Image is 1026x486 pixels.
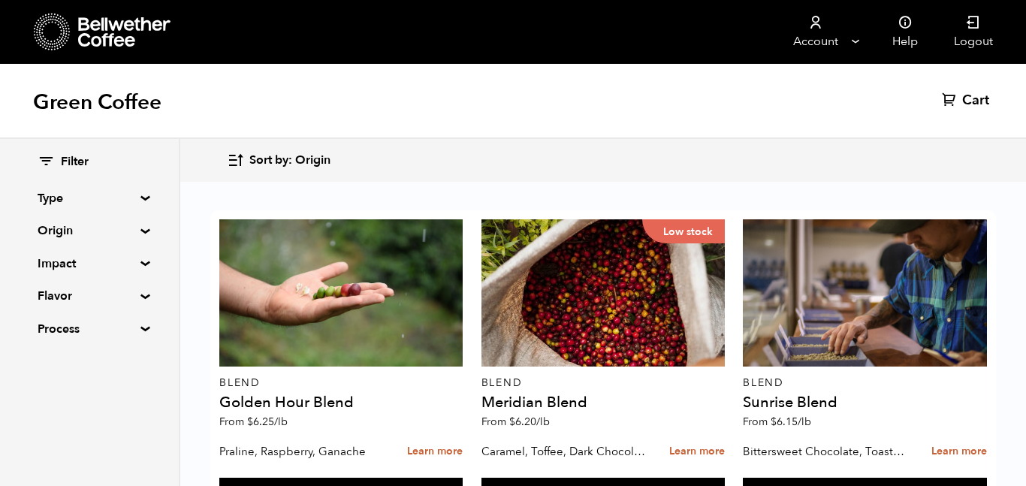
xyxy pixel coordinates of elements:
[743,440,908,463] p: Bittersweet Chocolate, Toasted Marshmallow, Candied Orange, Praline
[33,89,161,116] h1: Green Coffee
[38,320,141,338] summary: Process
[219,378,463,388] p: Blend
[249,152,330,169] span: Sort by: Origin
[219,415,288,429] span: From
[38,255,141,273] summary: Impact
[274,415,288,429] span: /lb
[509,415,550,429] bdi: 6.20
[227,143,330,178] button: Sort by: Origin
[962,92,989,110] span: Cart
[61,154,89,171] span: Filter
[481,415,550,429] span: From
[481,378,725,388] p: Blend
[38,222,141,240] summary: Origin
[642,219,725,243] p: Low stock
[743,378,986,388] p: Blend
[481,440,647,463] p: Caramel, Toffee, Dark Chocolate
[38,189,141,207] summary: Type
[481,219,725,367] a: Low stock
[771,415,777,429] span: $
[942,92,993,110] a: Cart
[481,395,725,410] h4: Meridian Blend
[931,436,987,468] a: Learn more
[798,415,811,429] span: /lb
[219,440,385,463] p: Praline, Raspberry, Ganache
[669,436,725,468] a: Learn more
[771,415,811,429] bdi: 6.15
[247,415,253,429] span: $
[743,395,986,410] h4: Sunrise Blend
[38,287,141,305] summary: Flavor
[743,415,811,429] span: From
[407,436,463,468] a: Learn more
[219,395,463,410] h4: Golden Hour Blend
[247,415,288,429] bdi: 6.25
[509,415,515,429] span: $
[536,415,550,429] span: /lb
